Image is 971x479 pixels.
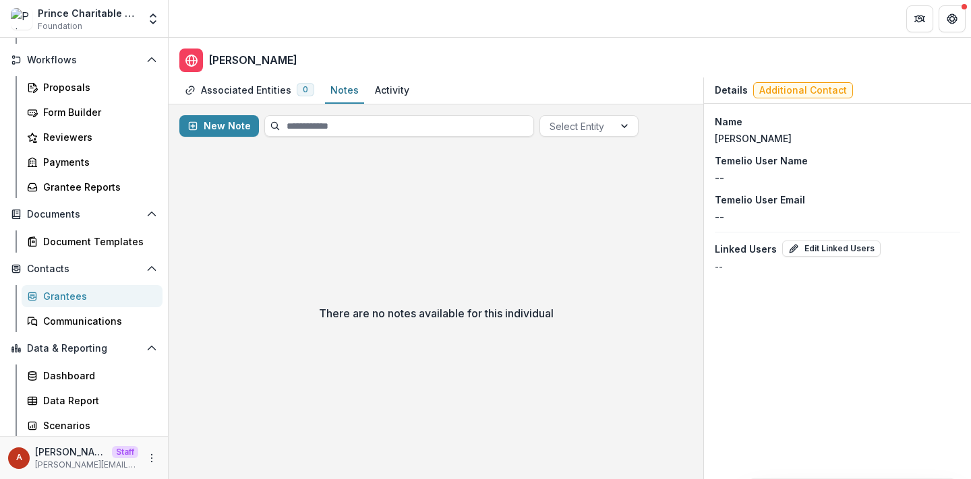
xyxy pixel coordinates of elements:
[325,77,364,104] a: Notes
[22,76,163,98] a: Proposals
[43,155,152,169] div: Payments
[22,176,163,198] a: Grantee Reports
[38,6,138,20] div: Prince Charitable Trusts Sandbox
[715,242,777,256] p: Linked Users
[715,115,742,129] p: Name
[319,305,554,321] p: There are no notes available for this individual
[43,80,152,94] div: Proposals
[5,49,163,71] button: Open Workflows
[22,230,163,253] a: Document Templates
[144,5,163,32] button: Open entity switcher
[330,83,359,97] div: Notes
[144,450,160,466] button: More
[715,170,724,185] p: --
[715,154,808,168] p: Temelio User Name
[22,126,163,148] a: Reviewers
[22,364,163,387] a: Dashboard
[22,389,163,412] a: Data Report
[16,453,22,462] div: Anna
[27,343,141,354] span: Data & Reporting
[11,8,32,30] img: Prince Charitable Trusts Sandbox
[27,263,141,275] span: Contacts
[715,131,792,146] p: [PERSON_NAME]
[303,85,308,94] span: 0
[782,241,881,257] button: Edit Linked Users
[22,414,163,437] a: Scenarios
[43,418,152,433] div: Scenarios
[43,105,152,119] div: Form Builder
[201,83,291,97] div: Associated Entities
[22,151,163,173] a: Payments
[715,259,723,274] p: --
[43,234,152,249] div: Document Templates
[22,310,163,332] a: Communications
[112,446,138,458] p: Staff
[22,285,163,307] a: Grantees
[35,445,107,459] p: [PERSON_NAME]
[38,20,82,32] span: Foundation
[43,393,152,408] div: Data Report
[906,5,933,32] button: Partners
[43,130,152,144] div: Reviewers
[753,82,853,98] span: Additional Contact
[375,83,409,97] div: Activity
[5,203,163,225] button: Open Documents
[5,338,163,359] button: Open Data & Reporting
[179,115,259,137] button: New Note
[179,77,320,104] a: Associated Entities0
[208,54,297,67] h2: [PERSON_NAME]
[370,77,415,104] a: Activity
[27,209,141,220] span: Documents
[715,210,724,224] p: --
[27,55,141,66] span: Workflows
[43,369,152,383] div: Dashboard
[43,314,152,328] div: Communications
[715,83,748,98] p: Details
[43,289,152,303] div: Grantees
[43,180,152,194] div: Grantee Reports
[22,101,163,123] a: Form Builder
[939,5,966,32] button: Get Help
[715,193,805,207] p: Temelio User Email
[35,459,138,471] p: [PERSON_NAME][EMAIL_ADDRESS][DOMAIN_NAME]
[5,258,163,280] button: Open Contacts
